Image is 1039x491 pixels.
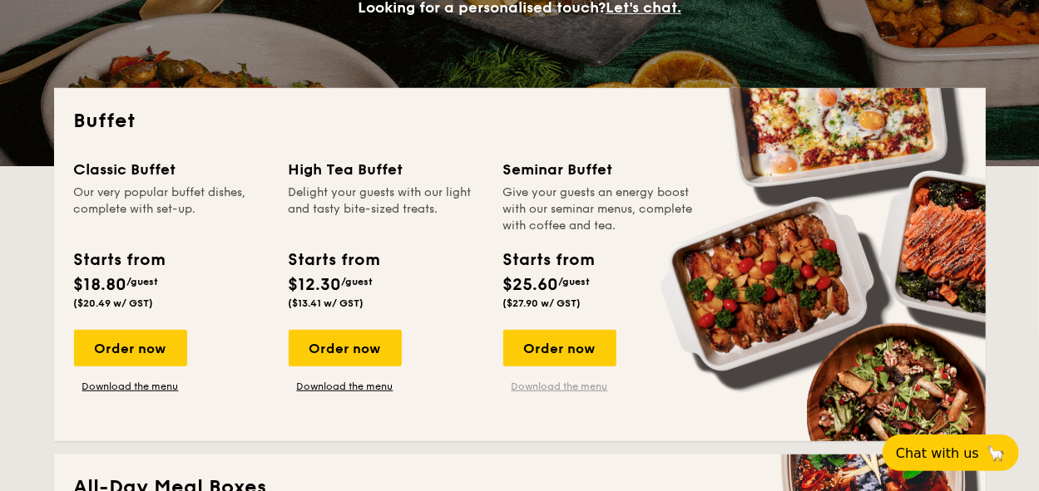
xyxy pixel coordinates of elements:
div: Delight your guests with our light and tasty bite-sized treats. [289,184,483,234]
span: ($13.41 w/ GST) [289,297,364,309]
div: High Tea Buffet [289,158,483,181]
div: Starts from [503,248,594,273]
div: Classic Buffet [74,158,269,181]
button: Chat with us🦙 [883,435,1019,471]
span: Chat with us [896,445,979,461]
div: Starts from [289,248,379,273]
span: /guest [559,276,591,287]
div: Order now [503,330,616,366]
div: Order now [289,330,402,366]
a: Download the menu [289,380,402,393]
div: Seminar Buffet [503,158,698,181]
div: Starts from [74,248,165,273]
div: Our very popular buffet dishes, complete with set-up. [74,184,269,234]
a: Download the menu [74,380,187,393]
div: Order now [74,330,187,366]
span: ($27.90 w/ GST) [503,297,581,309]
div: Give your guests an energy boost with our seminar menus, complete with coffee and tea. [503,184,698,234]
h2: Buffet [74,108,966,135]
span: ($20.49 w/ GST) [74,297,154,309]
span: $18.80 [74,275,127,295]
span: 🦙 [986,444,1006,463]
span: $12.30 [289,275,342,295]
span: /guest [342,276,374,287]
a: Download the menu [503,380,616,393]
span: /guest [127,276,159,287]
span: $25.60 [503,275,559,295]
